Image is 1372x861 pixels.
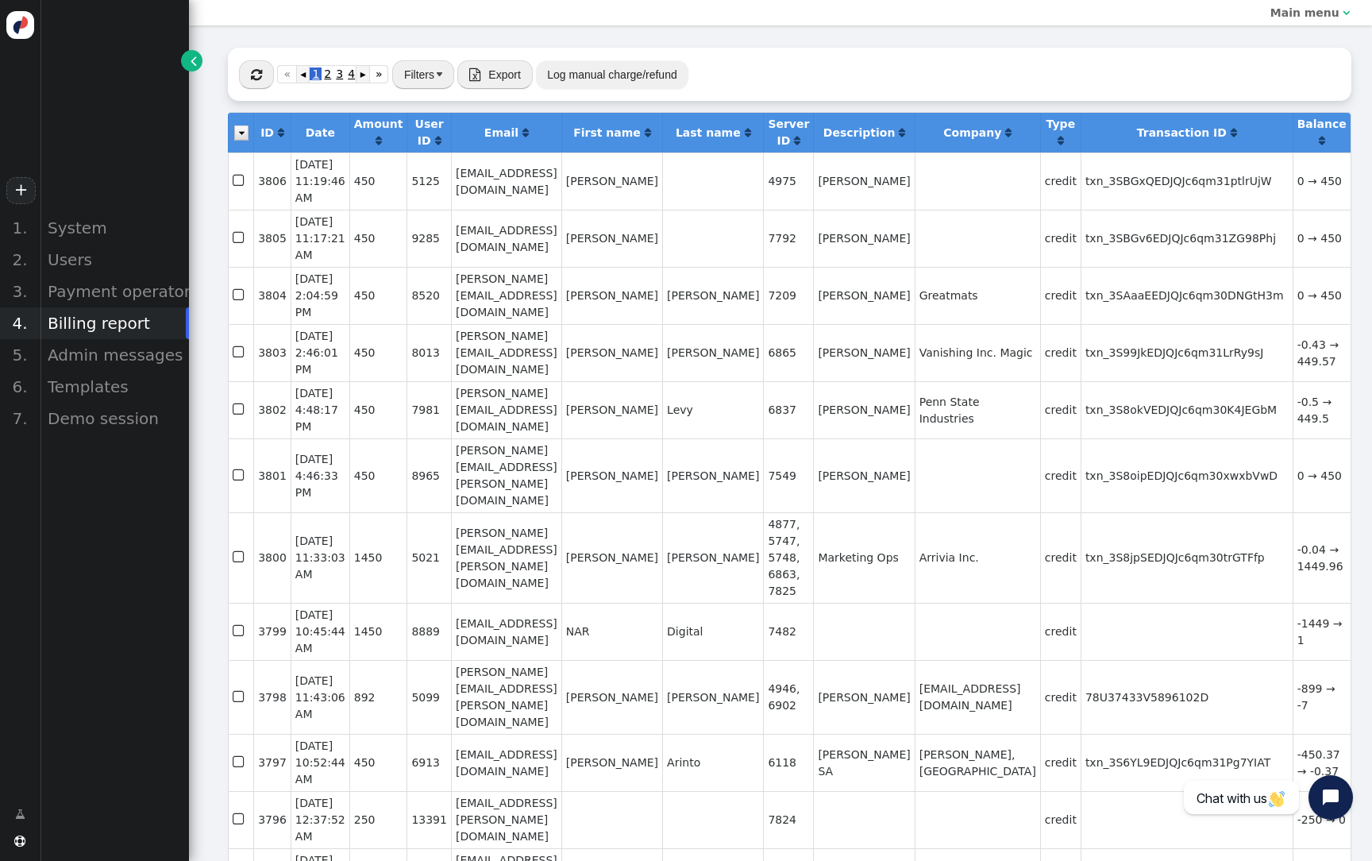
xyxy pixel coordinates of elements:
[899,126,905,139] a: 
[407,267,451,324] td: 8520
[1040,438,1081,512] td: credit
[451,660,561,734] td: [PERSON_NAME][EMAIL_ADDRESS][PERSON_NAME][DOMAIN_NAME]
[295,674,345,720] span: [DATE] 11:43:06 AM
[234,125,249,141] img: icon_dropdown_trigger.png
[794,135,800,146] span: Click to sort
[253,210,291,267] td: 3805
[1293,512,1351,603] td: -0.04 → 1449.96
[1081,381,1293,438] td: txn_3S8okVEDJQJc6qm30K4JEGbM
[451,734,561,791] td: [EMAIL_ADDRESS][DOMAIN_NAME]
[915,660,1040,734] td: [EMAIL_ADDRESS][DOMAIN_NAME]
[1040,512,1081,603] td: credit
[278,127,284,138] span: Click to sort
[253,438,291,512] td: 3801
[645,127,651,138] span: Click to sort
[278,126,284,139] a: 
[1040,324,1081,381] td: credit
[1040,603,1081,660] td: credit
[191,52,197,69] span: 
[253,791,291,848] td: 3796
[573,126,641,139] b: First name
[561,603,662,660] td: NAR
[297,65,310,83] a: ◂
[662,734,763,791] td: Arinto
[1293,791,1351,848] td: -250 → 0
[763,381,813,438] td: 6837
[407,603,451,660] td: 8889
[295,330,338,376] span: [DATE] 2:46:01 PM
[1293,381,1351,438] td: -0.5 → 449.5
[239,60,274,89] button: 
[522,127,529,138] span: Click to sort
[813,153,914,210] td: [PERSON_NAME]
[561,153,662,210] td: [PERSON_NAME]
[763,324,813,381] td: 6865
[6,177,35,204] a: +
[407,381,451,438] td: 7981
[1040,660,1081,734] td: credit
[435,134,441,147] a: 
[662,324,763,381] td: [PERSON_NAME]
[794,134,800,147] a: 
[484,126,518,139] b: Email
[253,324,291,381] td: 3803
[1081,324,1293,381] td: txn_3S99JkEDJQJc6qm31LrRy9sJ
[813,381,914,438] td: [PERSON_NAME]
[14,836,25,847] span: 
[763,438,813,512] td: 7549
[561,381,662,438] td: [PERSON_NAME]
[295,387,338,433] span: [DATE] 4:48:17 PM
[813,438,914,512] td: [PERSON_NAME]
[451,603,561,660] td: [EMAIL_ADDRESS][DOMAIN_NAME]
[1231,127,1237,138] span: Click to sort
[349,267,407,324] td: 450
[349,603,407,660] td: 1450
[349,512,407,603] td: 1450
[349,324,407,381] td: 450
[1081,438,1293,512] td: txn_3S8oipEDJQJc6qm30xwxbVwD
[823,126,896,139] b: Description
[260,126,274,139] b: ID
[1040,153,1081,210] td: credit
[676,126,741,139] b: Last name
[451,438,561,512] td: [PERSON_NAME][EMAIL_ADDRESS][PERSON_NAME][DOMAIN_NAME]
[1293,734,1351,791] td: -450.37 → -0.37
[407,153,451,210] td: 5125
[1293,438,1351,512] td: 0 → 450
[763,660,813,734] td: 4946, 6902
[437,72,442,76] img: trigger_black.png
[561,438,662,512] td: [PERSON_NAME]
[469,68,480,81] span: 
[1293,210,1351,267] td: 0 → 450
[295,215,345,261] span: [DATE] 11:17:21 AM
[349,734,407,791] td: 450
[561,734,662,791] td: [PERSON_NAME]
[1343,7,1350,18] span: 
[561,324,662,381] td: [PERSON_NAME]
[1293,660,1351,734] td: -899 → -7
[233,465,247,486] span: 
[1319,134,1325,147] a: 
[915,734,1040,791] td: [PERSON_NAME], [GEOGRAPHIC_DATA]
[277,65,297,83] a: «
[768,118,809,147] b: Server ID
[253,660,291,734] td: 3798
[1319,135,1325,146] span: Click to sort
[407,734,451,791] td: 6913
[392,60,454,89] button: Filters
[1081,660,1293,734] td: 78U37433V5896102D
[310,68,322,80] span: 1
[233,546,247,568] span: 
[181,50,202,71] a: 
[763,791,813,848] td: 7824
[407,791,451,848] td: 13391
[451,791,561,848] td: [EMAIL_ADDRESS][PERSON_NAME][DOMAIN_NAME]
[233,809,247,830] span: 
[4,800,37,828] a: 
[662,660,763,734] td: [PERSON_NAME]
[451,153,561,210] td: [EMAIL_ADDRESS][DOMAIN_NAME]
[536,60,688,89] button: Log manual charge/refund
[40,276,189,307] div: Payment operators
[6,11,34,39] img: logo-icon.svg
[745,127,751,138] span: Click to sort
